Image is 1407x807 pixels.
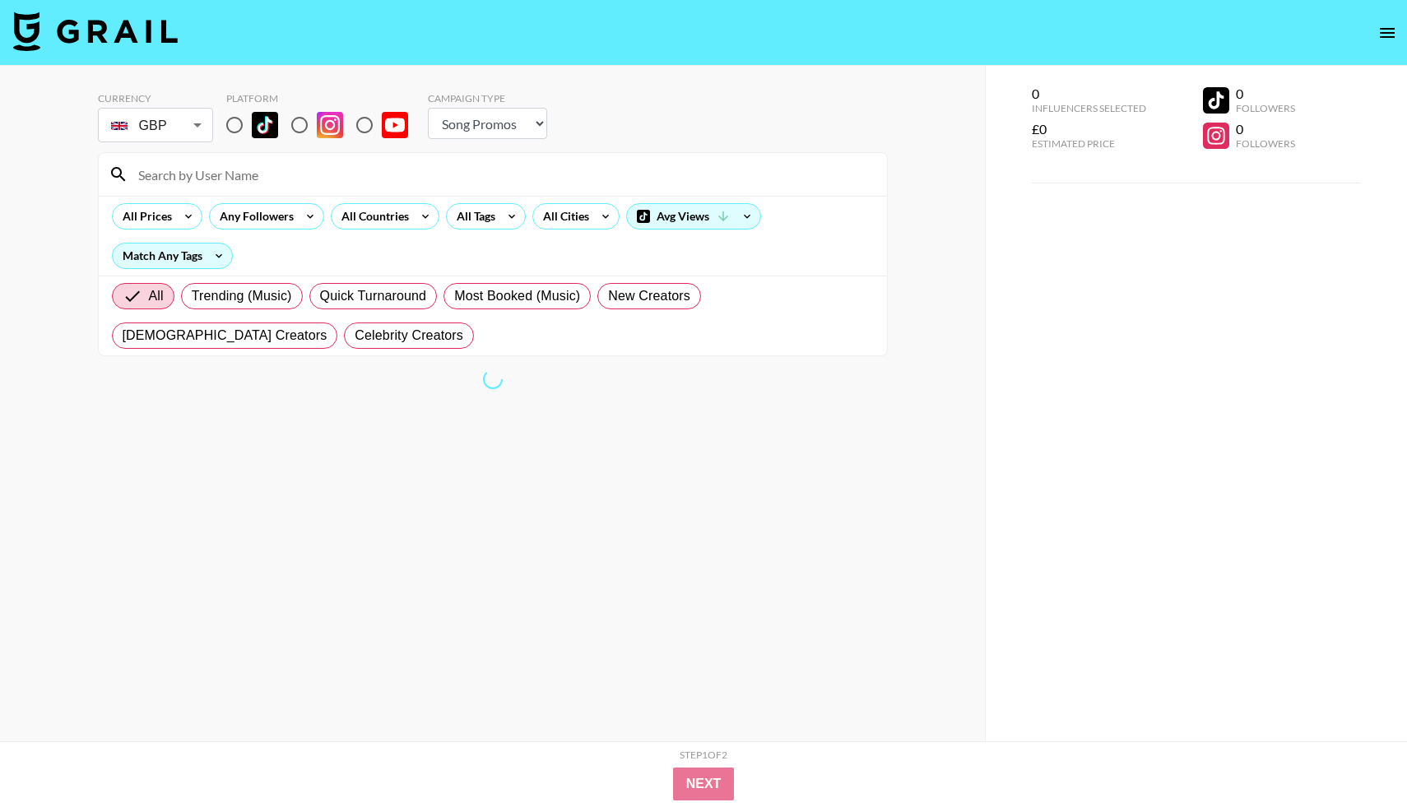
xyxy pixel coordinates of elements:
span: Celebrity Creators [355,326,463,346]
img: Instagram [317,112,343,138]
img: Grail Talent [13,12,178,51]
span: Quick Turnaround [320,286,427,306]
div: Followers [1236,102,1295,114]
div: All Tags [447,204,499,229]
div: Followers [1236,137,1295,150]
img: YouTube [382,112,408,138]
input: Search by User Name [128,161,877,188]
img: TikTok [252,112,278,138]
span: [DEMOGRAPHIC_DATA] Creators [123,326,327,346]
div: All Cities [533,204,592,229]
div: Platform [226,92,421,104]
span: New Creators [608,286,690,306]
div: All Prices [113,204,175,229]
span: Trending (Music) [192,286,292,306]
div: Currency [98,92,213,104]
div: 0 [1236,86,1295,102]
span: Most Booked (Music) [454,286,580,306]
div: £0 [1032,121,1146,137]
div: 0 [1032,86,1146,102]
div: Step 1 of 2 [680,749,727,761]
div: Influencers Selected [1032,102,1146,114]
div: 0 [1236,121,1295,137]
div: Estimated Price [1032,137,1146,150]
button: open drawer [1371,16,1404,49]
span: All [149,286,164,306]
div: Match Any Tags [113,243,232,268]
div: Campaign Type [428,92,547,104]
div: Any Followers [210,204,297,229]
div: All Countries [332,204,412,229]
button: Next [673,768,735,800]
span: Refreshing bookers, clients, tags, cities, talent, talent... [481,368,504,392]
div: Avg Views [627,204,760,229]
div: GBP [101,111,210,140]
